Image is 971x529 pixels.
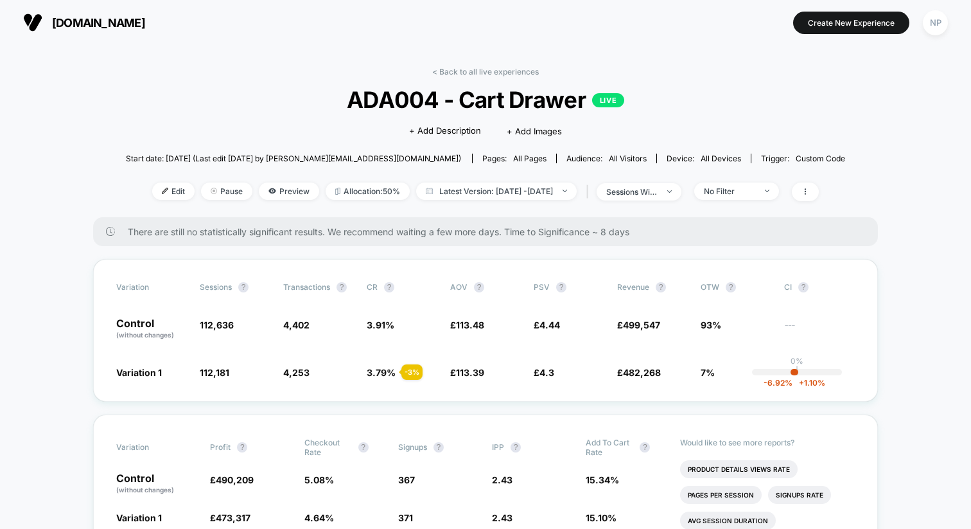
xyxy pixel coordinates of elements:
span: Add To Cart Rate [586,438,633,457]
button: Create New Experience [793,12,909,34]
span: £ [617,319,660,330]
span: PSV [534,282,550,292]
span: (without changes) [116,486,174,494]
button: ? [511,442,521,453]
p: | [796,366,798,375]
span: £ [450,319,484,330]
span: Device: [656,154,751,163]
button: ? [726,282,736,292]
span: 3.79 % [367,367,396,378]
span: 473,317 [216,512,250,523]
a: < Back to all live experiences [432,67,539,76]
span: OTW [701,282,771,292]
div: sessions with impression [606,187,658,197]
button: ? [237,442,247,453]
span: 113.39 [456,367,484,378]
span: -6.92 % [764,378,792,388]
span: 4,402 [283,319,310,330]
p: Would like to see more reports? [680,438,855,447]
div: Audience: [566,154,647,163]
span: [DOMAIN_NAME] [52,16,145,30]
span: 4.44 [539,319,560,330]
span: 4.64 % [304,512,334,523]
span: 482,268 [623,367,661,378]
button: ? [798,282,809,292]
span: 15.34 % [586,474,619,485]
span: Variation 1 [116,367,162,378]
span: 15.10 % [586,512,617,523]
span: Checkout Rate [304,438,352,457]
img: edit [162,188,168,194]
span: 1.10 % [792,378,825,388]
span: 112,181 [200,367,229,378]
span: CR [367,282,378,292]
span: £ [534,367,554,378]
span: Allocation: 50% [326,183,410,200]
span: Latest Version: [DATE] - [DATE] [416,183,577,200]
p: 0% [791,356,803,366]
span: Profit [210,442,231,452]
div: - 3 % [401,364,423,380]
button: ? [556,282,566,292]
span: £ [450,367,484,378]
span: Variation [116,282,187,292]
span: £ [534,319,560,330]
span: 112,636 [200,319,234,330]
img: end [667,190,672,193]
li: Signups Rate [768,486,831,504]
button: ? [474,282,484,292]
button: ? [656,282,666,292]
p: Control [116,473,197,495]
img: end [211,188,217,194]
span: 499,547 [623,319,660,330]
span: 2.43 [492,512,512,523]
img: calendar [426,188,433,194]
button: NP [919,10,952,36]
span: all devices [701,154,741,163]
span: Transactions [283,282,330,292]
p: LIVE [592,93,624,107]
span: | [583,183,597,201]
span: CI [784,282,855,292]
span: All Visitors [609,154,647,163]
span: £ [617,367,661,378]
button: [DOMAIN_NAME] [19,12,149,33]
span: 367 [398,474,415,485]
span: AOV [450,282,468,292]
li: Pages Per Session [680,486,762,504]
span: + Add Description [409,125,481,138]
span: 4,253 [283,367,310,378]
img: end [563,190,567,192]
span: Custom Code [796,154,845,163]
span: 93% [701,319,721,330]
span: Start date: [DATE] (Last edit [DATE] by [PERSON_NAME][EMAIL_ADDRESS][DOMAIN_NAME]) [126,154,461,163]
span: Variation 1 [116,512,162,523]
button: ? [384,282,394,292]
span: £ [210,474,254,485]
button: ? [358,442,369,453]
span: £ [210,512,250,523]
span: + Add Images [507,126,562,136]
button: ? [238,282,249,292]
img: Visually logo [23,13,42,32]
span: IPP [492,442,504,452]
span: 371 [398,512,413,523]
img: end [765,190,769,192]
span: 2.43 [492,474,512,485]
button: ? [433,442,444,453]
span: Sessions [200,282,232,292]
span: Pause [201,183,252,200]
span: 490,209 [216,474,254,485]
div: No Filter [704,186,755,196]
div: Trigger: [761,154,845,163]
button: ? [640,442,650,453]
img: rebalance [335,188,340,195]
span: --- [784,321,855,340]
span: + [799,378,804,388]
span: 113.48 [456,319,484,330]
span: 5.08 % [304,474,334,485]
span: (without changes) [116,331,174,339]
button: ? [337,282,347,292]
div: Pages: [482,154,547,163]
span: ADA004 - Cart Drawer [162,86,809,113]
